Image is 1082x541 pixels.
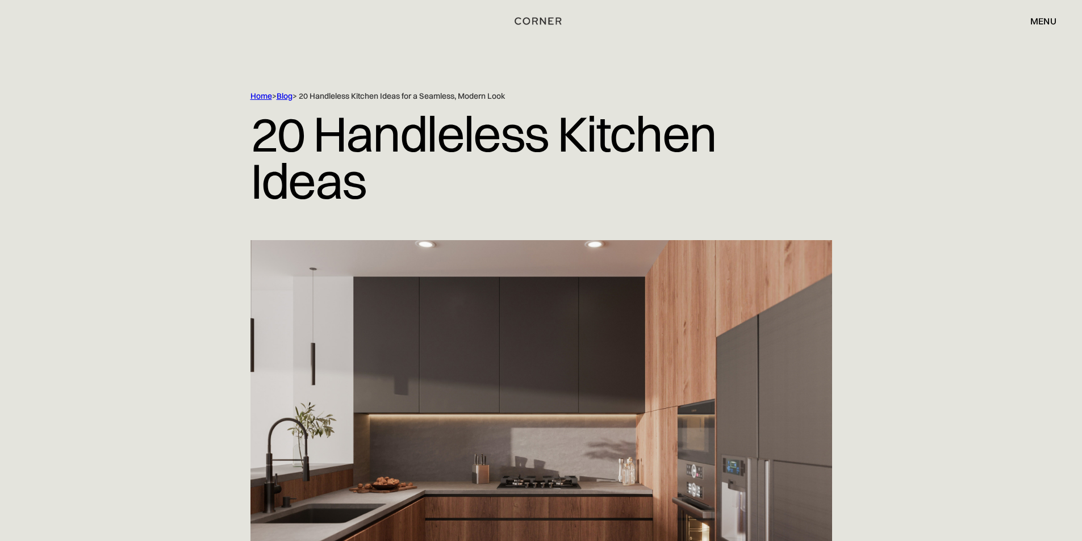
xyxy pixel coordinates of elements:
[250,91,784,102] div: > > 20 Handleless Kitchen Ideas for a Seamless, Modern Look
[277,91,293,101] a: Blog
[1030,16,1056,26] div: menu
[250,91,272,101] a: Home
[500,14,582,28] a: home
[1019,11,1056,31] div: menu
[250,102,832,213] h1: 20 Handleless Kitchen Ideas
